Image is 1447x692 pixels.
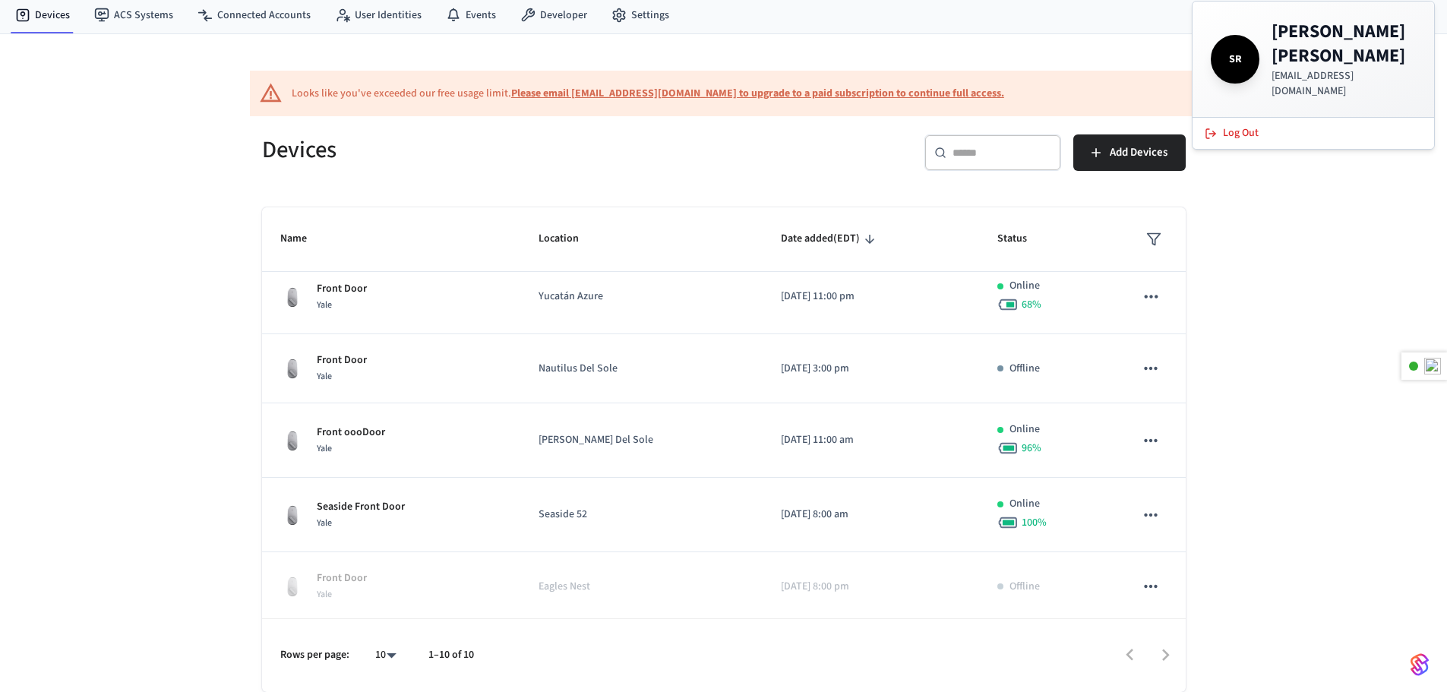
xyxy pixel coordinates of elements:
[539,507,744,523] p: Seaside 52
[280,503,305,527] img: August Wifi Smart Lock 3rd Gen, Silver, Front
[317,517,332,529] span: Yale
[368,644,404,666] div: 10
[781,432,961,448] p: [DATE] 11:00 am
[781,361,961,377] p: [DATE] 3:00 pm
[1196,121,1431,146] button: Log Out
[317,281,367,297] p: Front Door
[1214,38,1256,81] span: SR
[317,442,332,455] span: Yale
[82,2,185,29] a: ACS Systems
[317,352,367,368] p: Front Door
[1022,297,1041,312] span: 68 %
[997,227,1047,251] span: Status
[539,289,744,305] p: Yucatán Azure
[280,356,305,381] img: August Wifi Smart Lock 3rd Gen, Silver, Front
[781,507,961,523] p: [DATE] 8:00 am
[428,647,474,663] p: 1–10 of 10
[317,299,332,311] span: Yale
[1022,441,1041,456] span: 96 %
[292,86,1004,102] div: Looks like you've exceeded our free usage limit.
[280,428,305,453] img: August Wifi Smart Lock 3rd Gen, Silver, Front
[508,2,599,29] a: Developer
[185,2,323,29] a: Connected Accounts
[1009,496,1040,512] p: Online
[262,134,715,166] h5: Devices
[1411,653,1429,677] img: SeamLogoGradient.69752ec5.svg
[599,2,681,29] a: Settings
[317,499,405,515] p: Seaside Front Door
[1272,20,1416,68] h4: [PERSON_NAME] [PERSON_NAME]
[317,570,367,586] p: Front Door
[539,432,744,448] p: [PERSON_NAME] Del Sole
[1110,143,1167,163] span: Add Devices
[539,579,744,595] p: Eagles Nest
[1022,515,1047,530] span: 100 %
[317,370,332,383] span: Yale
[1272,68,1416,99] p: [EMAIL_ADDRESS][DOMAIN_NAME]
[539,361,744,377] p: Nautilus Del Sole
[434,2,508,29] a: Events
[781,579,961,595] p: [DATE] 8:00 pm
[1009,422,1040,438] p: Online
[781,227,880,251] span: Date added(EDT)
[280,285,305,309] img: August Wifi Smart Lock 3rd Gen, Silver, Front
[1009,278,1040,294] p: Online
[317,425,385,441] p: Front oooDoor
[781,289,961,305] p: [DATE] 11:00 pm
[3,2,82,29] a: Devices
[1009,579,1040,595] p: Offline
[511,86,1004,101] a: Please email [EMAIL_ADDRESS][DOMAIN_NAME] to upgrade to a paid subscription to continue full access.
[1009,361,1040,377] p: Offline
[280,574,305,599] img: August Wifi Smart Lock 3rd Gen, Silver, Front
[1073,134,1186,171] button: Add Devices
[539,227,599,251] span: Location
[280,227,327,251] span: Name
[323,2,434,29] a: User Identities
[280,647,349,663] p: Rows per page:
[317,588,332,601] span: Yale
